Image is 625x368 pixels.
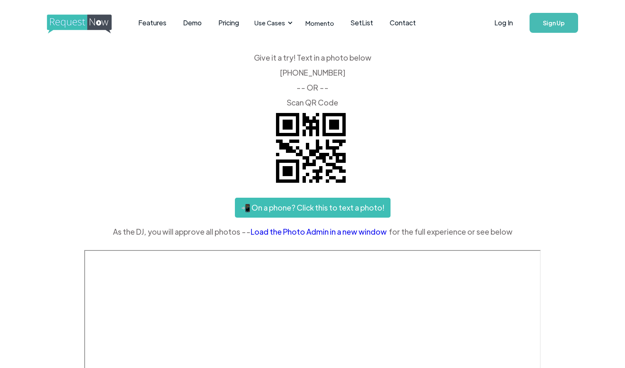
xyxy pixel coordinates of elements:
a: Contact [381,10,424,36]
a: Sign Up [530,13,578,33]
a: Features [130,10,175,36]
a: home [47,15,109,31]
a: Demo [175,10,210,36]
a: 📲 On a phone? Click this to text a photo! [235,198,391,218]
img: requestnow logo [47,15,127,34]
a: Pricing [210,10,247,36]
a: SetList [342,10,381,36]
img: QR code [269,106,352,189]
div: Give it a try! Text in a photo below ‍ [PHONE_NUMBER] ‍ -- OR -- ‍ Scan QR Code [72,54,553,106]
div: Use Cases [249,10,295,36]
a: Log In [486,8,521,37]
div: As the DJ, you will approve all photos -- for the full experience or see below [72,226,553,238]
div: Use Cases [254,18,285,27]
a: Load the Photo Admin in a new window [251,226,389,238]
a: Momento [297,11,342,35]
